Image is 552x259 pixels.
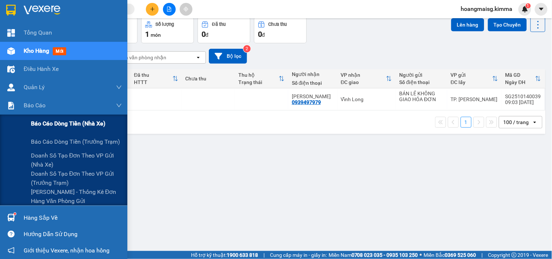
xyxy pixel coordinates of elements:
div: Số điện thoại [399,79,443,85]
div: 100 / trang [504,119,529,126]
div: Chưa thu [269,22,287,27]
div: Số lượng [156,22,174,27]
button: Chưa thu0đ [254,17,307,43]
span: ⚪️ [420,254,422,256]
span: Miền Bắc [424,251,476,259]
span: down [116,84,122,90]
span: 1 [145,30,149,39]
span: aim [183,7,188,12]
div: 0939497979 [292,99,321,105]
button: Tạo Chuyến [488,18,527,31]
span: notification [8,247,15,254]
span: món [151,32,161,38]
span: hoangmaisg.kimma [455,4,519,13]
div: Số điện thoại [292,80,334,86]
img: logo-vxr [6,5,16,16]
span: 1 [527,3,529,8]
sup: 2 [243,45,251,52]
div: HTTT [134,79,172,85]
div: VP nhận [341,72,386,78]
span: | [263,251,265,259]
img: warehouse-icon [7,214,15,222]
span: plus [150,7,155,12]
div: 09:03 [DATE] [505,99,541,105]
div: Đã thu [212,22,226,27]
button: aim [180,3,192,16]
strong: 0369 525 060 [445,252,476,258]
span: [PERSON_NAME] - Thống kê đơn hàng văn phòng gửi [31,187,122,206]
img: warehouse-icon [7,84,15,91]
span: Miền Nam [329,251,418,259]
span: Giới thiệu Vexere, nhận hoa hồng [24,246,110,255]
img: solution-icon [7,102,15,109]
img: warehouse-icon [7,47,15,55]
div: Người gửi [399,72,443,78]
button: caret-down [535,3,548,16]
div: Chưa thu [186,76,231,81]
span: đ [206,32,209,38]
span: mới [53,47,66,55]
span: Báo cáo dòng tiền (nhà xe) [31,119,106,128]
sup: 1 [14,213,16,215]
button: Số lượng1món [141,17,194,43]
div: Mã GD [505,72,535,78]
th: Toggle SortBy [235,69,288,88]
span: đ [262,32,265,38]
svg: open [195,55,201,60]
div: TẤN PHÚC [292,93,334,99]
span: Điều hành xe [24,64,59,73]
button: 1 [461,117,472,128]
span: Cung cấp máy in - giấy in: [270,251,327,259]
div: Thu hộ [239,72,279,78]
strong: 1900 633 818 [227,252,258,258]
img: warehouse-icon [7,65,15,73]
span: Báo cáo [24,101,45,110]
span: | [482,251,483,259]
button: Lên hàng [451,18,484,31]
div: Người nhận [292,71,334,77]
div: ĐC giao [341,79,386,85]
div: Chọn văn phòng nhận [116,54,166,61]
th: Toggle SortBy [447,69,502,88]
button: Đã thu0đ [198,17,250,43]
button: file-add [163,3,176,16]
svg: open [532,119,538,125]
th: Toggle SortBy [130,69,182,88]
div: BÁN LẺ KHÔNG GIAO HÓA ĐƠN [399,91,443,102]
span: Kho hàng [24,47,49,54]
div: Vĩnh Long [341,96,392,102]
span: Doanh số tạo đơn theo VP gửi (trưởng trạm) [31,169,122,187]
span: down [116,103,122,108]
div: Hướng dẫn sử dụng [24,229,122,240]
span: file-add [167,7,172,12]
span: caret-down [538,6,545,12]
span: Tổng Quan [24,28,52,37]
div: Ngày ĐH [505,79,535,85]
div: Đã thu [134,72,172,78]
span: copyright [512,252,517,258]
span: Hỗ trợ kỹ thuật: [191,251,258,259]
th: Toggle SortBy [337,69,396,88]
strong: 0708 023 035 - 0935 103 250 [352,252,418,258]
div: VP gửi [451,72,492,78]
span: Báo cáo dòng tiền (trưởng trạm) [31,137,120,146]
button: Bộ lọc [209,49,247,64]
div: SG2510140039 [505,93,541,99]
div: ĐC lấy [451,79,492,85]
div: Trạng thái [239,79,279,85]
span: question-circle [8,231,15,238]
img: icon-new-feature [522,6,528,12]
span: 0 [258,30,262,39]
div: Hàng sắp về [24,212,122,223]
sup: 1 [526,3,531,8]
span: Doanh số tạo đơn theo VP gửi (nhà xe) [31,151,122,169]
span: Quản Lý [24,83,45,92]
img: dashboard-icon [7,29,15,37]
th: Toggle SortBy [502,69,545,88]
button: plus [146,3,159,16]
span: 0 [202,30,206,39]
div: TP. [PERSON_NAME] [451,96,498,102]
